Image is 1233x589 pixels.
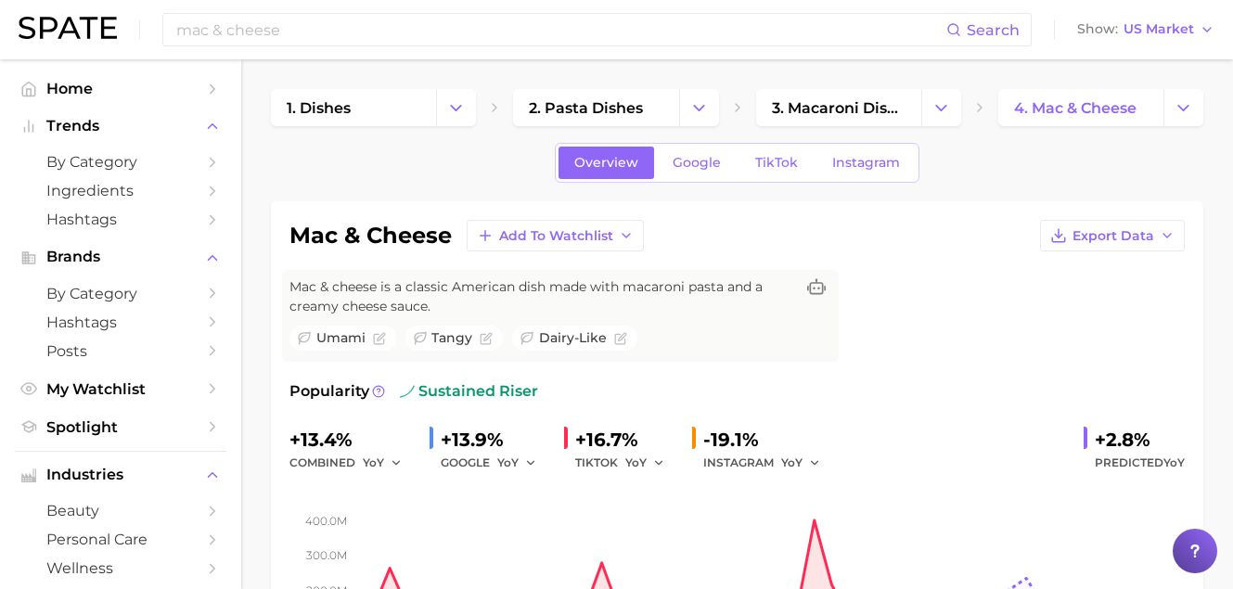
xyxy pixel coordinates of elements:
img: sustained riser [400,384,415,399]
span: YoY [1163,455,1185,469]
span: Search [967,21,1020,39]
img: SPATE [19,17,117,39]
button: Flag as miscategorized or irrelevant [373,332,386,345]
span: Hashtags [46,314,195,331]
span: tangy [431,328,472,348]
span: My Watchlist [46,380,195,398]
div: +13.4% [289,425,415,455]
button: ShowUS Market [1072,18,1219,42]
a: personal care [15,525,226,554]
span: Industries [46,467,195,483]
button: YoY [781,452,821,474]
a: Home [15,74,226,103]
div: +16.7% [575,425,677,455]
span: sustained riser [400,380,538,403]
a: 4. mac & cheese [998,89,1163,126]
span: Hashtags [46,211,195,228]
button: Export Data [1040,220,1185,251]
span: YoY [625,455,647,470]
a: Hashtags [15,308,226,337]
a: My Watchlist [15,375,226,403]
button: Add to Watchlist [467,220,644,251]
div: INSTAGRAM [703,452,833,474]
a: 3. macaroni dishes [756,89,921,126]
button: Brands [15,243,226,271]
a: 1. dishes [271,89,436,126]
button: YoY [363,452,403,474]
button: Flag as miscategorized or irrelevant [480,332,493,345]
span: 1. dishes [287,99,351,117]
span: Popularity [289,380,369,403]
a: beauty [15,496,226,525]
span: 4. mac & cheese [1014,99,1137,117]
button: Change Category [1163,89,1203,126]
span: beauty [46,502,195,519]
a: 2. pasta dishes [513,89,678,126]
span: Instagram [832,155,900,171]
a: by Category [15,279,226,308]
a: Posts [15,337,226,365]
button: Industries [15,461,226,489]
div: +13.9% [441,425,549,455]
button: Change Category [679,89,719,126]
h1: mac & cheese [289,224,452,247]
input: Search here for a brand, industry, or ingredient [174,14,946,45]
button: Flag as miscategorized or irrelevant [614,332,627,345]
span: Home [46,80,195,97]
span: personal care [46,531,195,548]
span: 2. pasta dishes [529,99,643,117]
span: by Category [46,153,195,171]
span: Overview [574,155,638,171]
span: Spotlight [46,418,195,436]
span: US Market [1124,24,1194,34]
span: YoY [363,455,384,470]
span: umami [316,328,366,348]
span: by Category [46,285,195,302]
button: YoY [497,452,537,474]
span: wellness [46,559,195,577]
a: by Category [15,147,226,176]
span: Ingredients [46,182,195,199]
span: YoY [497,455,519,470]
a: Instagram [816,147,916,179]
a: Google [657,147,737,179]
button: Change Category [436,89,476,126]
span: Trends [46,118,195,134]
a: TikTok [739,147,814,179]
button: Trends [15,112,226,140]
a: wellness [15,554,226,583]
span: Google [673,155,721,171]
span: Mac & cheese is a classic American dish made with macaroni pasta and a creamy cheese sauce. [289,277,794,316]
span: Export Data [1072,228,1154,244]
span: Show [1077,24,1118,34]
span: Add to Watchlist [499,228,613,244]
div: +2.8% [1095,425,1185,455]
span: dairy-like [539,328,607,348]
div: TIKTOK [575,452,677,474]
span: YoY [781,455,803,470]
a: Overview [559,147,654,179]
span: TikTok [755,155,798,171]
span: Brands [46,249,195,265]
span: 3. macaroni dishes [772,99,905,117]
a: Spotlight [15,413,226,442]
div: GOOGLE [441,452,549,474]
button: YoY [625,452,665,474]
button: Change Category [921,89,961,126]
a: Hashtags [15,205,226,234]
div: -19.1% [703,425,833,455]
span: Posts [46,342,195,360]
span: Predicted [1095,452,1185,474]
a: Ingredients [15,176,226,205]
div: combined [289,452,415,474]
